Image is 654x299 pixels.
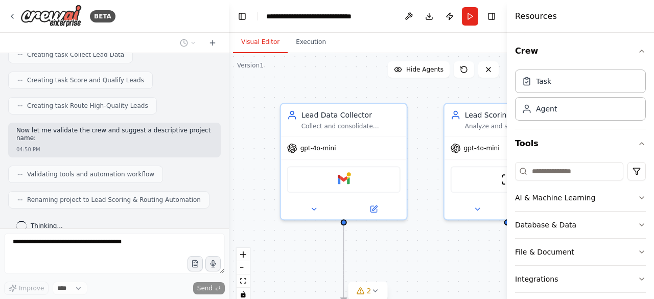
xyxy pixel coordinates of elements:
[515,274,558,284] div: Integrations
[515,10,557,22] h4: Resources
[237,248,250,261] button: zoom in
[205,256,221,271] button: Click to speak your automation idea
[515,185,646,211] button: AI & Machine Learning
[465,110,564,120] div: Lead Scoring Analyst
[31,222,63,230] span: Thinking...
[345,203,403,215] button: Open in side panel
[235,9,249,24] button: Hide left sidebar
[536,104,557,114] div: Agent
[464,144,500,152] span: gpt-4o-mini
[515,129,646,158] button: Tools
[27,170,154,178] span: Validating tools and automation workflow
[515,37,646,65] button: Crew
[515,247,574,257] div: File & Document
[237,61,264,70] div: Version 1
[338,173,350,186] img: Gmail
[188,256,203,271] button: Upload files
[266,11,381,21] nav: breadcrumb
[515,266,646,292] button: Integrations
[193,282,225,294] button: Send
[536,76,551,86] div: Task
[27,196,201,204] span: Renaming project to Lead Scoring & Routing Automation
[515,220,576,230] div: Database & Data
[237,274,250,288] button: fit view
[515,65,646,129] div: Crew
[501,173,513,186] img: ScrapeWebsiteTool
[367,286,371,296] span: 2
[388,61,450,78] button: Hide Agents
[19,284,44,292] span: Improve
[280,103,408,220] div: Lead Data CollectorCollect and consolidate incoming leads from various sources including website ...
[176,37,200,49] button: Switch to previous chat
[197,284,213,292] span: Send
[233,32,288,53] button: Visual Editor
[16,127,213,143] p: Now let me validate the crew and suggest a descriptive project name:
[288,32,334,53] button: Execution
[27,76,144,84] span: Creating task Score and Qualify Leads
[515,239,646,265] button: File & Document
[237,261,250,274] button: zoom out
[515,193,595,203] div: AI & Machine Learning
[4,282,49,295] button: Improve
[301,122,401,130] div: Collect and consolidate incoming leads from various sources including website forms, emails, and ...
[465,122,564,130] div: Analyze and score leads based on company size, industry fit, engagement level, and other qualifyi...
[16,146,40,153] div: 04:50 PM
[515,212,646,238] button: Database & Data
[406,65,443,74] span: Hide Agents
[204,37,221,49] button: Start a new chat
[27,102,148,110] span: Creating task Route High-Quality Leads
[27,51,124,59] span: Creating task Collect Lead Data
[20,5,82,28] img: Logo
[90,10,115,22] div: BETA
[301,110,401,120] div: Lead Data Collector
[300,144,336,152] span: gpt-4o-mini
[443,103,571,220] div: Lead Scoring AnalystAnalyze and score leads based on company size, industry fit, engagement level...
[484,9,499,24] button: Hide right sidebar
